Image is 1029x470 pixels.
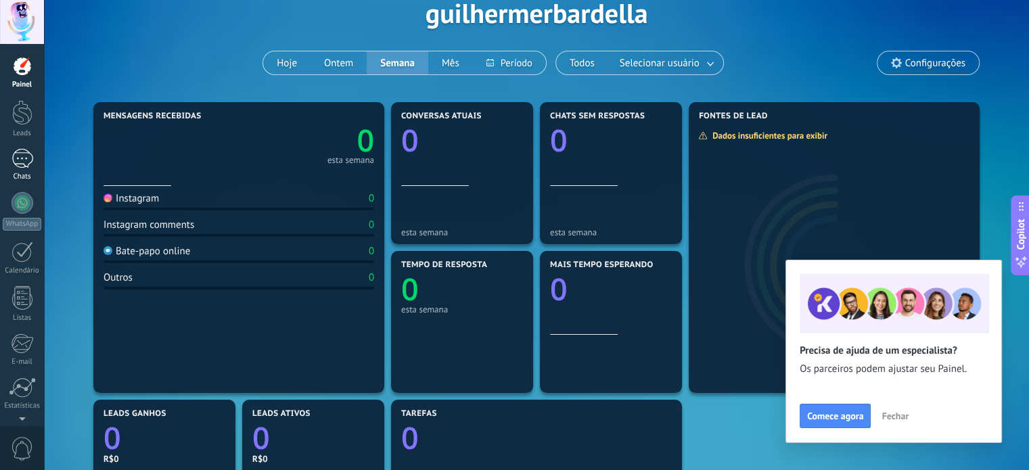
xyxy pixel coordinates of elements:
[550,268,568,310] text: 0
[3,314,42,323] div: Listas
[367,51,428,74] button: Semana
[800,344,988,357] h2: Precisa de ajuda de um especialista?
[401,417,672,459] a: 0
[608,51,723,74] button: Selecionar usuário
[401,112,482,121] span: Conversas atuais
[104,453,225,465] div: R$0
[401,417,419,459] text: 0
[252,417,270,459] text: 0
[104,193,112,202] img: Instagram
[401,120,419,161] text: 0
[401,409,437,419] span: Tarefas
[104,245,190,258] div: Bate-papo online
[104,417,225,459] a: 0
[401,304,523,314] div: esta semana
[550,112,645,121] span: Chats sem respostas
[556,51,608,74] button: Todos
[800,362,988,376] span: Os parceiros podem ajustar seu Painel.
[104,112,201,121] span: Mensagens recebidas
[401,227,523,237] div: esta semana
[473,51,546,74] button: Período
[905,57,965,69] span: Configurações
[800,404,871,428] button: Comece agora
[311,51,367,74] button: Ontem
[263,51,311,74] button: Hoje
[252,409,311,419] span: Leads ativos
[252,417,374,459] a: 0
[882,411,909,421] span: Fechar
[3,266,42,275] div: Calendário
[104,246,112,255] img: Bate-papo online
[1014,218,1028,250] span: Copilot
[369,192,374,205] div: 0
[104,218,194,231] div: Instagram comments
[3,80,42,89] div: Painel
[428,51,473,74] button: Mês
[369,245,374,258] div: 0
[369,218,374,231] div: 0
[104,192,159,205] div: Instagram
[550,260,654,270] span: Mais tempo esperando
[327,157,374,164] div: esta semana
[875,406,915,426] button: Fechar
[104,417,121,459] text: 0
[369,271,374,284] div: 0
[698,130,837,141] div: Dados insuficientes para exibir
[104,409,166,419] span: Leads ganhos
[3,172,42,181] div: Chats
[617,54,702,72] span: Selecionar usuário
[401,260,487,270] span: Tempo de resposta
[699,112,768,121] span: Fontes de lead
[357,120,374,161] text: 0
[807,411,863,421] span: Comece agora
[3,129,42,138] div: Leads
[104,271,133,284] div: Outros
[3,402,42,410] div: Estatísticas
[239,120,374,161] a: 0
[401,268,419,310] text: 0
[550,227,672,237] div: esta semana
[550,120,568,161] text: 0
[252,453,374,465] div: R$0
[3,358,42,367] div: E-mail
[3,218,41,231] div: WhatsApp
